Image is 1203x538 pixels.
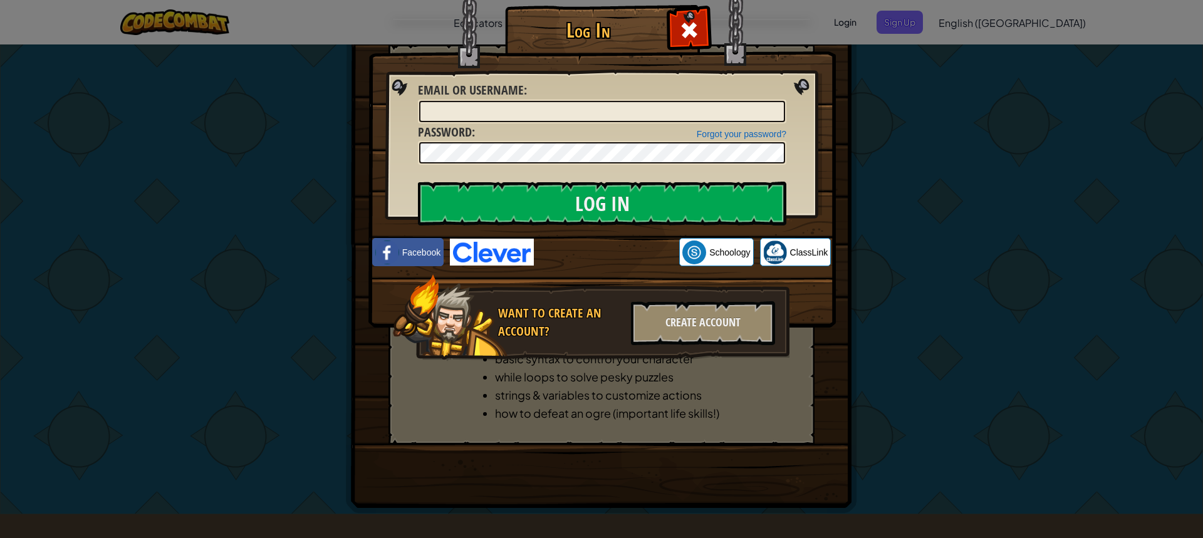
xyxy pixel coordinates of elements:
img: facebook_small.png [375,241,399,264]
span: Password [418,123,472,140]
span: ClassLink [790,246,828,259]
label: : [418,123,475,142]
a: Forgot your password? [697,129,786,139]
img: schoology.png [682,241,706,264]
span: Facebook [402,246,440,259]
input: Log In [418,182,786,225]
iframe: Sign in with Google Button [534,239,679,266]
h1: Log In [508,19,668,41]
img: clever-logo-blue.png [450,239,534,266]
div: Create Account [631,301,775,345]
div: Want to create an account? [498,304,623,340]
span: Email or Username [418,81,524,98]
span: Schoology [709,246,750,259]
label: : [418,81,527,100]
img: classlink-logo-small.png [763,241,787,264]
